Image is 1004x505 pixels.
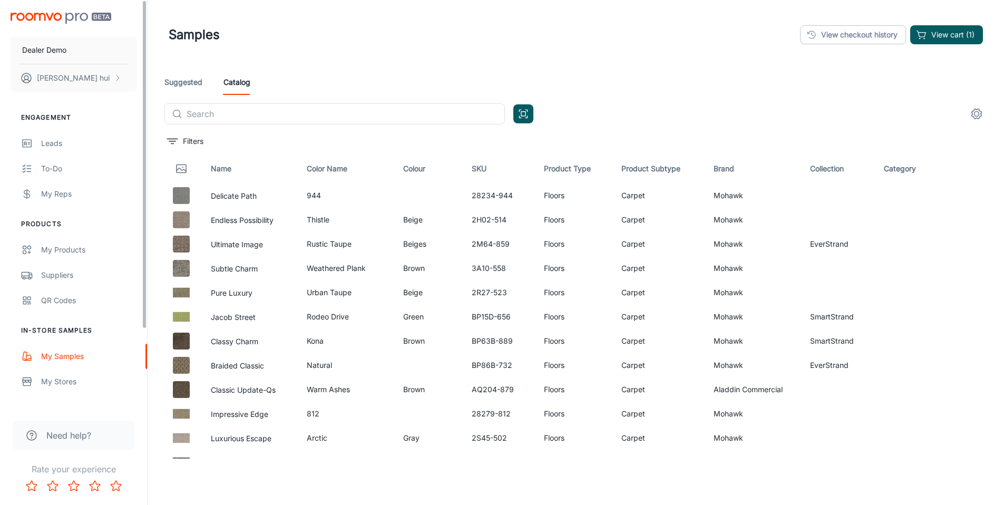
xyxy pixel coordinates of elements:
[37,72,110,84] p: [PERSON_NAME] hui
[298,208,395,232] td: Thistle
[164,133,206,150] button: filter
[298,305,395,329] td: Rodeo Drive
[875,154,940,183] th: Category
[211,239,263,250] button: Ultimate Image
[298,256,395,280] td: Weathered Plank
[613,377,705,402] td: Carpet
[298,280,395,305] td: Urban Taupe
[41,138,137,149] div: Leads
[535,208,613,232] td: Floors
[211,336,258,347] button: Classy Charm
[395,280,463,305] td: Beige
[298,426,395,450] td: Arctic
[613,353,705,377] td: Carpet
[211,457,268,469] button: Crafted Glamour
[298,402,395,426] td: 812
[705,232,802,256] td: Mohawk
[463,256,535,280] td: 3A10-558
[705,256,802,280] td: Mohawk
[298,353,395,377] td: Natural
[41,188,137,200] div: My Reps
[613,280,705,305] td: Carpet
[535,232,613,256] td: Floors
[463,450,535,474] td: 3G87-796
[535,256,613,280] td: Floors
[164,70,202,95] a: Suggested
[395,450,463,474] td: Beige
[463,183,535,208] td: 28234-944
[802,329,875,353] td: SmartStrand
[463,426,535,450] td: 2S45-502
[535,377,613,402] td: Floors
[46,429,91,442] span: Need help?
[202,154,299,183] th: Name
[463,353,535,377] td: BP86B-732
[211,384,276,396] button: Classic Update-Qs
[395,208,463,232] td: Beige
[613,450,705,474] td: Carpet
[41,295,137,306] div: QR Codes
[705,329,802,353] td: Mohawk
[169,25,220,44] h1: Samples
[535,280,613,305] td: Floors
[463,305,535,329] td: BP15D-656
[84,475,105,497] button: Rate 4 star
[705,183,802,208] td: Mohawk
[535,329,613,353] td: Floors
[463,154,535,183] th: SKU
[463,208,535,232] td: 2H02-514
[298,450,395,474] td: Pebble
[8,463,139,475] p: Rate your experience
[298,154,395,183] th: Color Name
[535,450,613,474] td: Floors
[463,232,535,256] td: 2M64-859
[395,377,463,402] td: Brown
[966,103,987,124] button: settings
[41,269,137,281] div: Suppliers
[613,256,705,280] td: Carpet
[613,402,705,426] td: Carpet
[802,154,875,183] th: Collection
[535,154,613,183] th: Product Type
[705,450,802,474] td: Mohawk
[705,305,802,329] td: Mohawk
[613,208,705,232] td: Carpet
[41,244,137,256] div: My Products
[613,232,705,256] td: Carpet
[463,402,535,426] td: 28279-812
[613,426,705,450] td: Carpet
[41,376,137,387] div: My Stores
[22,44,66,56] p: Dealer Demo
[298,329,395,353] td: Kona
[802,305,875,329] td: SmartStrand
[705,402,802,426] td: Mohawk
[395,426,463,450] td: Gray
[705,377,802,402] td: Aladdin Commercial
[613,329,705,353] td: Carpet
[183,135,203,147] p: Filters
[211,409,268,420] button: Impressive Edge
[705,353,802,377] td: Mohawk
[535,402,613,426] td: Floors
[463,280,535,305] td: 2R27-523
[535,305,613,329] td: Floors
[21,475,42,497] button: Rate 1 star
[211,263,258,275] button: Subtle Charm
[11,36,137,64] button: Dealer Demo
[802,353,875,377] td: EverStrand
[11,13,111,24] img: Roomvo PRO Beta
[395,256,463,280] td: Brown
[41,163,137,174] div: To-do
[105,475,126,497] button: Rate 5 star
[211,433,271,444] button: Luxurious Escape
[211,287,252,299] button: Pure Luxury
[613,183,705,208] td: Carpet
[705,426,802,450] td: Mohawk
[463,329,535,353] td: BP63B-889
[63,475,84,497] button: Rate 3 star
[513,104,533,123] button: Open QR code scanner
[613,154,705,183] th: Product Subtype
[42,475,63,497] button: Rate 2 star
[223,70,250,95] a: Catalog
[41,351,137,362] div: My Samples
